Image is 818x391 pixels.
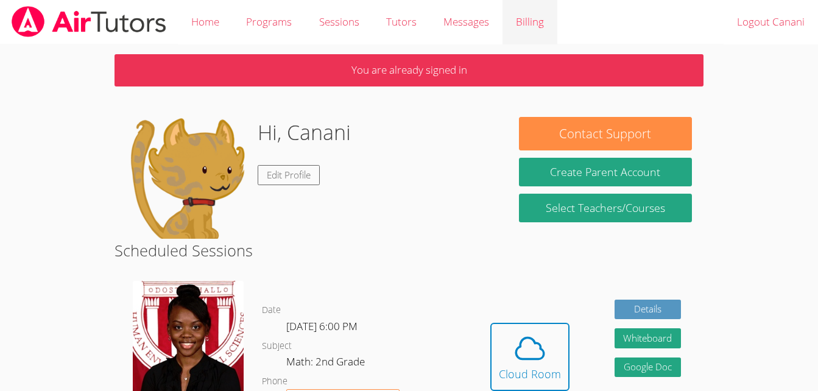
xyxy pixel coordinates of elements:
div: Cloud Room [499,365,561,382]
a: Google Doc [615,358,682,378]
p: You are already signed in [115,54,703,86]
span: [DATE] 6:00 PM [286,319,358,333]
a: Select Teachers/Courses [519,194,692,222]
span: Messages [443,15,489,29]
dt: Date [262,303,281,318]
img: airtutors_banner-c4298cdbf04f3fff15de1276eac7730deb9818008684d7c2e4769d2f7ddbe033.png [10,6,167,37]
dt: Subject [262,339,292,354]
a: Edit Profile [258,165,320,185]
dd: Math: 2nd Grade [286,353,367,374]
button: Cloud Room [490,323,569,391]
h2: Scheduled Sessions [115,239,703,262]
button: Contact Support [519,117,692,150]
button: Whiteboard [615,328,682,348]
button: Create Parent Account [519,158,692,186]
img: default.png [126,117,248,239]
a: Details [615,300,682,320]
h1: Hi, Canani [258,117,351,148]
dt: Phone [262,374,287,389]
